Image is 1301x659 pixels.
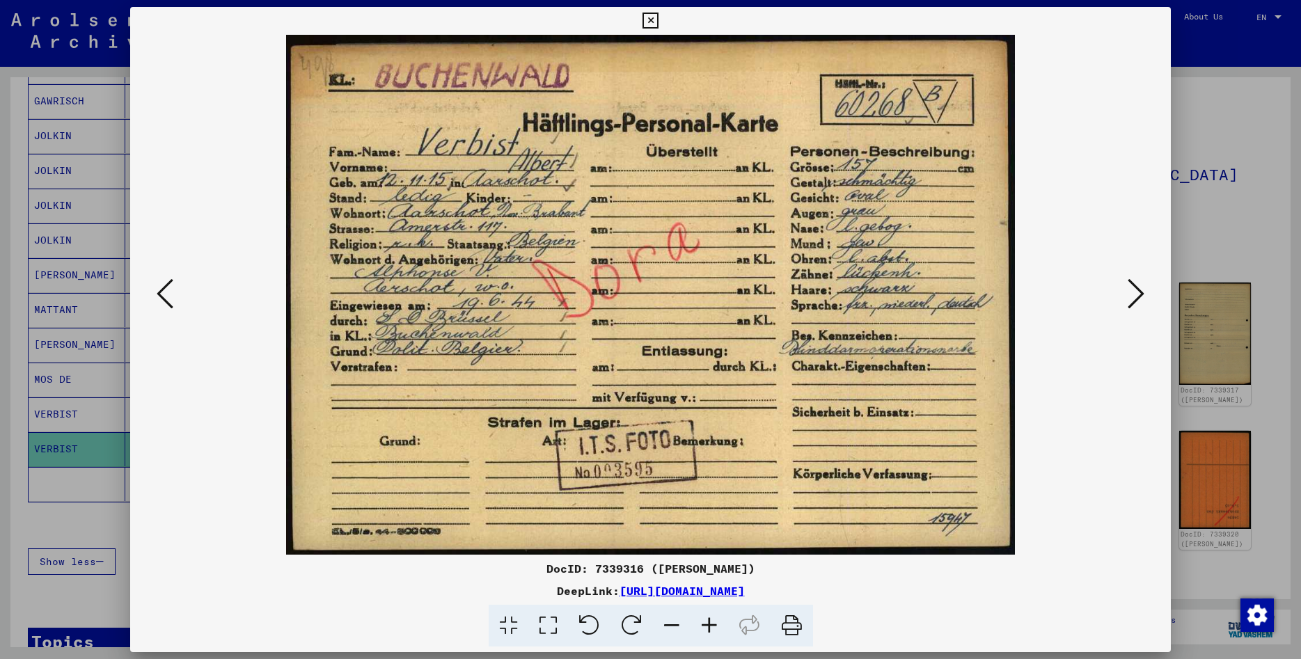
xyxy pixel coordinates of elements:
[130,560,1171,577] div: DocID: 7339316 ([PERSON_NAME])
[130,582,1171,599] div: DeepLink:
[178,35,1123,555] img: 001.jpg
[1240,598,1274,632] img: Change consent
[1240,598,1273,631] div: Change consent
[620,584,745,598] a: [URL][DOMAIN_NAME]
